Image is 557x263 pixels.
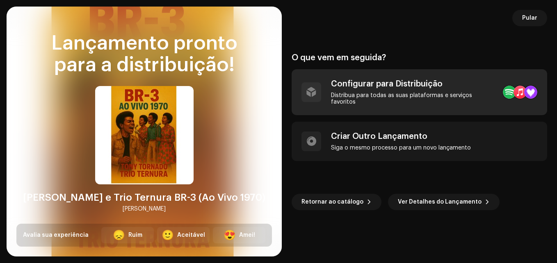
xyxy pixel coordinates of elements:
[301,194,363,210] span: Retornar ao catálogo
[23,232,89,238] span: Avalia sua experiência
[331,145,471,151] div: Siga o mesmo processo para um novo lançamento
[512,10,547,26] button: Pular
[292,122,547,161] re-a-post-create-item: Criar Outro Lançamento
[398,194,482,210] span: Ver Detalhes do Lançamento
[16,33,272,76] div: Lançamento pronto para a distribuição!
[292,69,547,115] re-a-post-create-item: Configurar para Distribuição
[23,191,265,204] div: [PERSON_NAME] e Trio Ternura BR-3 (Ao Vivo 1970)
[113,230,125,240] div: 😞
[331,79,496,89] div: Configurar para Distribuição
[388,194,500,210] button: Ver Detalhes do Lançamento
[162,230,174,240] div: 🙂
[292,194,381,210] button: Retornar ao catálogo
[123,204,166,214] div: [PERSON_NAME]
[177,231,205,240] div: Aceitável
[224,230,236,240] div: 😍
[331,92,496,105] div: Distribua para todas as suas plataformas e serviços favoritos
[292,53,547,63] div: O que vem em seguida?
[95,86,194,184] img: 5a6cc8d8-eca0-46f4-93d2-f2ea765d46a1
[522,10,537,26] span: Pular
[239,231,255,240] div: Amei!
[128,231,142,240] div: Ruim
[331,131,471,141] div: Criar Outro Lançamento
